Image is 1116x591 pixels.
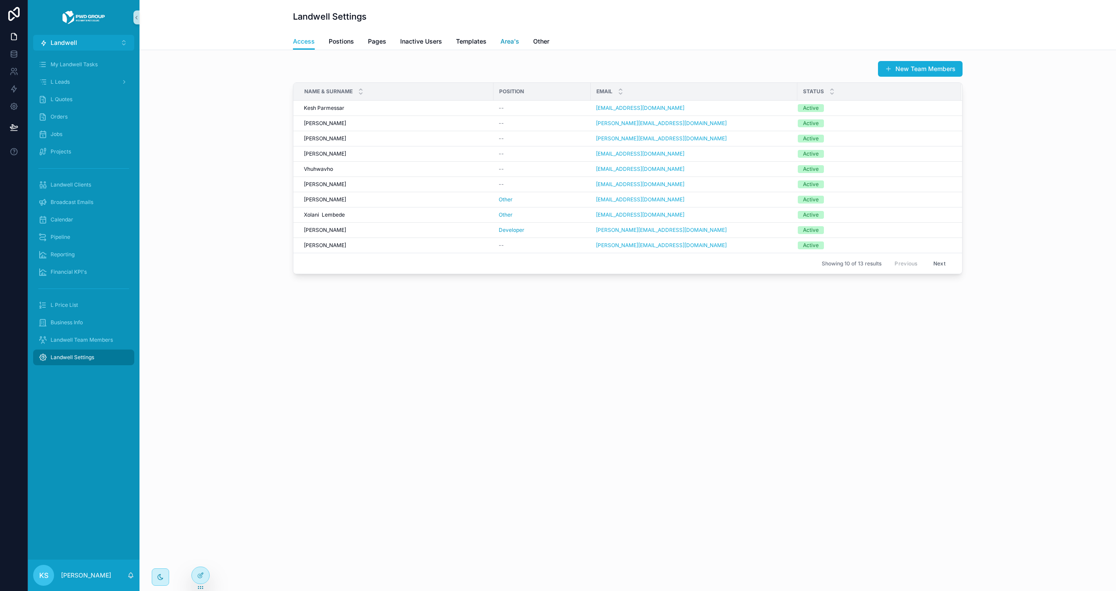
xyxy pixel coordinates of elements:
[33,177,134,193] a: Landwell Clients
[304,150,346,157] span: [PERSON_NAME]
[51,113,68,120] span: Orders
[456,34,487,51] a: Templates
[499,105,504,112] span: --
[803,119,819,127] div: Active
[293,34,315,50] a: Access
[293,10,367,23] h1: Landwell Settings
[51,78,70,85] span: L Leads
[499,227,524,234] a: Developer
[803,135,819,143] div: Active
[33,212,134,228] a: Calendar
[304,196,346,203] span: [PERSON_NAME]
[39,570,48,581] span: KS
[304,105,344,112] span: Kesh Parmessar
[329,34,354,51] a: Postions
[33,126,134,142] a: Jobs
[533,34,549,51] a: Other
[927,257,952,270] button: Next
[400,34,442,51] a: Inactive Users
[596,150,684,157] a: [EMAIL_ADDRESS][DOMAIN_NAME]
[33,74,134,90] a: L Leads
[33,57,134,72] a: My Landwell Tasks
[499,166,504,173] span: --
[33,297,134,313] a: L Price List
[499,135,504,142] span: --
[803,104,819,112] div: Active
[51,181,91,188] span: Landwell Clients
[499,150,504,157] span: --
[596,135,727,142] a: [PERSON_NAME][EMAIL_ADDRESS][DOMAIN_NAME]
[33,194,134,210] a: Broadcast Emails
[596,105,684,112] a: [EMAIL_ADDRESS][DOMAIN_NAME]
[329,37,354,46] span: Postions
[51,148,71,155] span: Projects
[499,211,513,218] a: Other
[500,37,519,46] span: Area's
[51,234,70,241] span: Pipeline
[499,181,504,188] span: --
[803,196,819,204] div: Active
[51,268,87,275] span: Financial KPI's
[304,135,346,142] span: [PERSON_NAME]
[803,150,819,158] div: Active
[33,35,134,51] button: Select Button
[33,315,134,330] a: Business Info
[293,37,315,46] span: Access
[304,242,346,249] span: [PERSON_NAME]
[596,120,727,127] a: [PERSON_NAME][EMAIL_ADDRESS][DOMAIN_NAME]
[822,260,881,267] span: Showing 10 of 13 results
[51,96,72,103] span: L Quotes
[499,196,513,203] a: Other
[456,37,487,46] span: Templates
[368,34,386,51] a: Pages
[33,264,134,280] a: Financial KPI's
[33,247,134,262] a: Reporting
[596,211,684,218] a: [EMAIL_ADDRESS][DOMAIN_NAME]
[499,242,504,249] span: --
[803,180,819,188] div: Active
[51,131,62,138] span: Jobs
[33,92,134,107] a: L Quotes
[51,354,94,361] span: Landwell Settings
[400,37,442,46] span: Inactive Users
[28,51,139,377] div: scrollable content
[803,226,819,234] div: Active
[51,199,93,206] span: Broadcast Emails
[61,571,111,580] p: [PERSON_NAME]
[499,88,524,95] span: Position
[596,181,684,188] a: [EMAIL_ADDRESS][DOMAIN_NAME]
[51,216,73,223] span: Calendar
[33,144,134,160] a: Projects
[51,302,78,309] span: L Price List
[368,37,386,46] span: Pages
[596,242,727,249] a: [PERSON_NAME][EMAIL_ADDRESS][DOMAIN_NAME]
[803,241,819,249] div: Active
[499,120,504,127] span: --
[803,211,819,219] div: Active
[51,251,75,258] span: Reporting
[304,181,346,188] span: [PERSON_NAME]
[803,165,819,173] div: Active
[51,61,98,68] span: My Landwell Tasks
[533,37,549,46] span: Other
[51,38,77,47] span: Landwell
[62,10,105,24] img: App logo
[878,61,963,77] button: New Team Members
[596,196,684,203] a: [EMAIL_ADDRESS][DOMAIN_NAME]
[304,166,333,173] span: Vhuhwavho
[304,227,346,234] span: [PERSON_NAME]
[304,88,353,95] span: Name & Surname
[33,229,134,245] a: Pipeline
[500,34,519,51] a: Area's
[51,319,83,326] span: Business Info
[596,166,684,173] a: [EMAIL_ADDRESS][DOMAIN_NAME]
[596,227,727,234] a: [PERSON_NAME][EMAIL_ADDRESS][DOMAIN_NAME]
[596,88,612,95] span: Email
[33,332,134,348] a: Landwell Team Members
[304,211,345,218] span: Xolani Lembede
[33,350,134,365] a: Landwell Settings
